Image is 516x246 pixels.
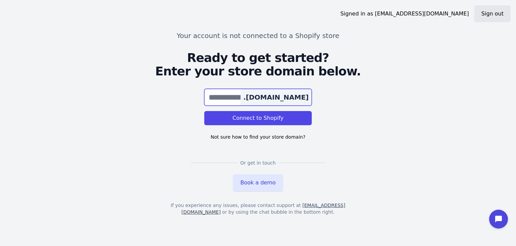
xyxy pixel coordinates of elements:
[161,202,355,215] span: If you experience any issues, please contact support at or by using the chat bubble in the bottom...
[54,65,462,78] span: Enter your store domain below.
[232,114,284,122] span: Connect to Shopify
[204,111,312,125] button: Connect to Shopify
[205,131,311,143] button: Not sure how to find your store domain?
[375,10,469,17] span: [EMAIL_ADDRESS][DOMAIN_NAME]
[474,5,511,22] button: Sign out
[238,160,278,166] span: Or get in touch
[54,31,462,40] h1: Your account is not connected to a Shopify store
[340,10,469,18] span: Signed in as
[211,134,305,140] span: Not sure how to find your store domain?
[241,89,311,105] div: .[DOMAIN_NAME]
[181,203,345,215] a: [EMAIL_ADDRESS][DOMAIN_NAME]
[233,174,283,191] a: Book a demo
[54,51,462,65] span: Ready to get started?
